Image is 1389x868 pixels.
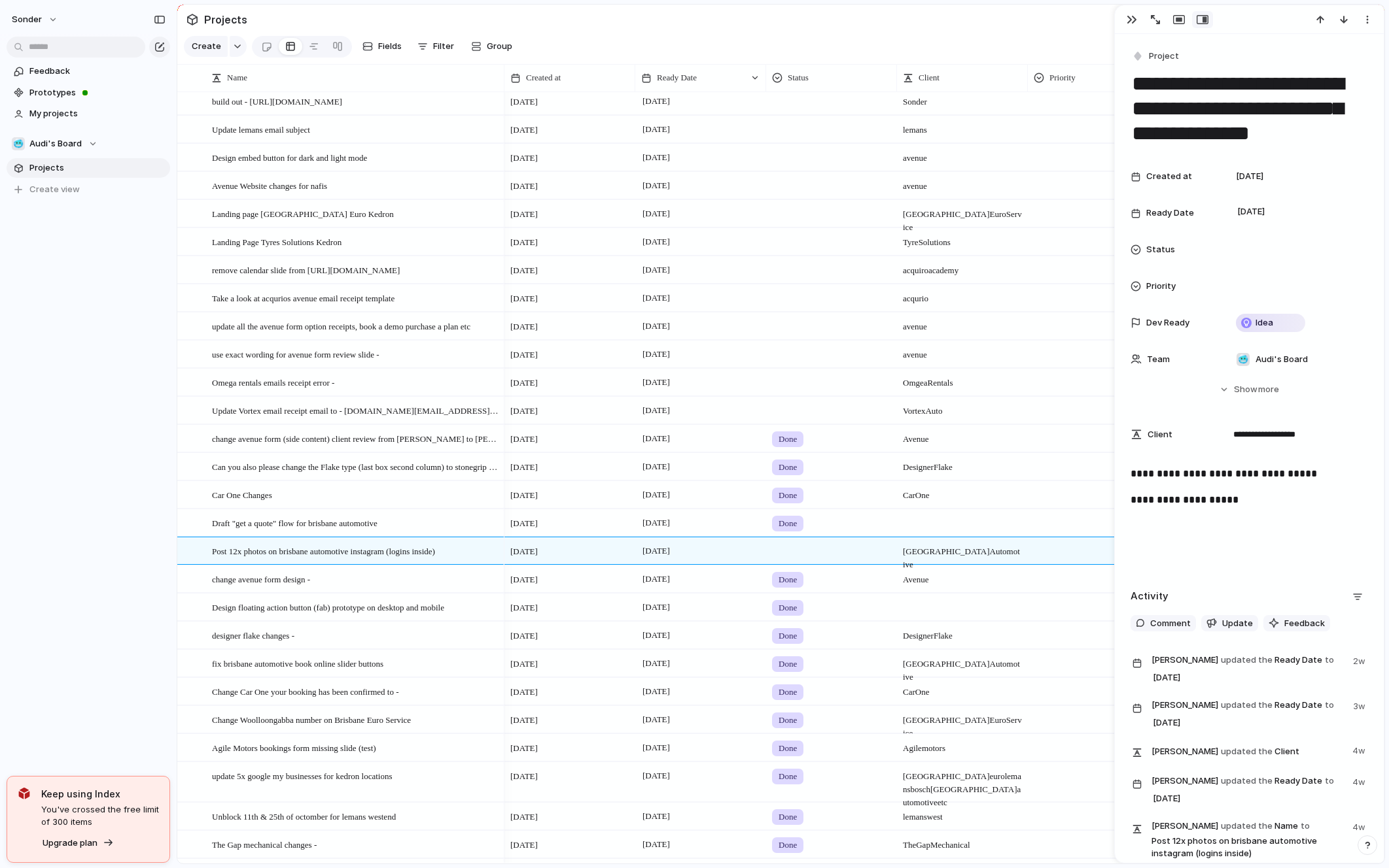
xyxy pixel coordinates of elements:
[510,573,538,586] span: [DATE]
[639,712,673,727] span: [DATE]
[898,88,1027,108] span: Sonder
[639,459,673,475] span: [DATE]
[1221,820,1273,833] span: updated the
[29,137,82,150] span: Audi's Board
[898,369,1027,390] span: Omgea Rentals
[510,320,538,333] span: [DATE]
[7,180,170,199] button: Create view
[510,180,538,193] span: [DATE]
[1147,353,1170,366] span: Team
[898,831,1027,852] span: The Gap Mechanical
[639,150,673,165] span: [DATE]
[12,13,42,26] span: sonder
[510,405,538,418] span: [DATE]
[212,234,342,249] span: Landing Page Tyres Solutions Kedron
[510,461,538,474] span: [DATE]
[1146,243,1175,256] span: Status
[1325,775,1334,788] span: to
[1152,820,1218,833] span: [PERSON_NAME]
[510,770,538,783] span: [DATE]
[1131,589,1169,604] h2: Activity
[29,86,166,99] span: Prototypes
[1237,353,1250,366] div: 🥶
[510,629,538,643] span: [DATE]
[779,742,797,755] span: Done
[1221,745,1273,758] span: updated the
[412,36,459,57] button: Filter
[1146,170,1192,183] span: Created at
[1353,697,1368,713] span: 3w
[779,714,797,727] span: Done
[7,83,170,103] a: Prototypes
[639,206,673,222] span: [DATE]
[212,684,399,699] span: Change Car One your booking has been confirmed to -
[639,290,673,306] span: [DATE]
[1148,428,1172,441] span: Client
[639,599,673,615] span: [DATE]
[212,712,411,727] span: Change Woolloongabba number on Brisbane Euro Service
[212,206,394,221] span: Landing page [GEOGRAPHIC_DATA] Euro Kedron
[510,658,538,671] span: [DATE]
[184,36,228,57] button: Create
[1353,652,1368,668] span: 2w
[898,173,1027,193] span: avenue
[357,36,407,57] button: Fields
[1201,615,1258,632] button: Update
[898,622,1027,643] span: Designer Flake
[639,262,673,278] span: [DATE]
[1150,791,1184,807] span: [DATE]
[1150,670,1184,686] span: [DATE]
[7,134,170,154] button: 🥶Audi's Board
[510,376,538,390] span: [DATE]
[202,8,250,31] span: Projects
[1222,617,1253,630] span: Update
[788,71,809,84] span: Status
[779,686,797,699] span: Done
[898,285,1027,305] span: acqurio
[465,36,519,57] button: Group
[212,431,500,446] span: change avenue form (side content) client review from [PERSON_NAME] to [PERSON_NAME]
[639,740,673,756] span: [DATE]
[639,93,673,109] span: [DATE]
[1352,818,1368,834] span: 4w
[1146,207,1194,220] span: Ready Date
[510,742,538,755] span: [DATE]
[1152,652,1345,687] span: Ready Date
[779,629,797,643] span: Done
[6,9,65,30] button: sonder
[779,489,797,502] span: Done
[779,573,797,586] span: Done
[510,236,538,249] span: [DATE]
[510,686,538,699] span: [DATE]
[639,403,673,418] span: [DATE]
[212,768,392,783] span: update 5x google my businesses for kedron locations
[898,735,1027,755] span: Agile motors
[1221,699,1273,712] span: updated the
[1152,818,1345,860] span: Name Post 12x photos on brisbane automotive instagram (logins inside)
[898,763,1027,809] span: [GEOGRAPHIC_DATA] euro lemans bosch [GEOGRAPHIC_DATA] automotive etc
[510,714,538,727] span: [DATE]
[1325,699,1334,712] span: to
[1150,715,1184,731] span: [DATE]
[639,234,673,250] span: [DATE]
[510,601,538,614] span: [DATE]
[1131,615,1196,632] button: Comment
[212,809,396,824] span: Unblock 11th & 25th of octomber for lemans westend
[526,71,561,84] span: Created at
[898,538,1027,571] span: [GEOGRAPHIC_DATA] Automotive
[1152,773,1345,808] span: Ready Date
[41,787,159,801] span: Keep using Index
[192,40,221,53] span: Create
[510,545,538,558] span: [DATE]
[1301,820,1310,833] span: to
[1325,654,1334,667] span: to
[510,348,538,361] span: [DATE]
[639,656,673,671] span: [DATE]
[212,487,272,502] span: Car One Changes
[212,627,294,643] span: designer flake changes -
[639,122,673,137] span: [DATE]
[1234,204,1269,220] span: [DATE]
[1236,170,1263,183] span: [DATE]
[639,318,673,334] span: [DATE]
[510,489,538,502] span: [DATE]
